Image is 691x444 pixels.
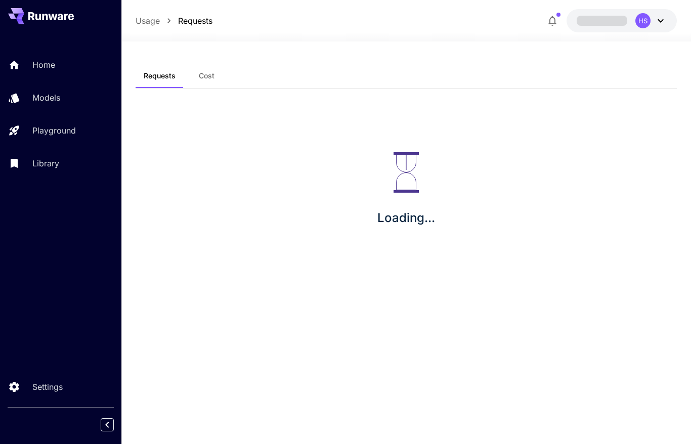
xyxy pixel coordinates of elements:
[136,15,160,27] a: Usage
[178,15,212,27] a: Requests
[377,209,435,227] p: Loading...
[32,92,60,104] p: Models
[108,416,121,434] div: Collapse sidebar
[32,124,76,137] p: Playground
[136,15,212,27] nav: breadcrumb
[567,9,677,32] button: HS
[32,59,55,71] p: Home
[144,71,176,80] span: Requests
[32,381,63,393] p: Settings
[101,418,114,431] button: Collapse sidebar
[635,13,651,28] div: HS
[199,71,214,80] span: Cost
[32,157,59,169] p: Library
